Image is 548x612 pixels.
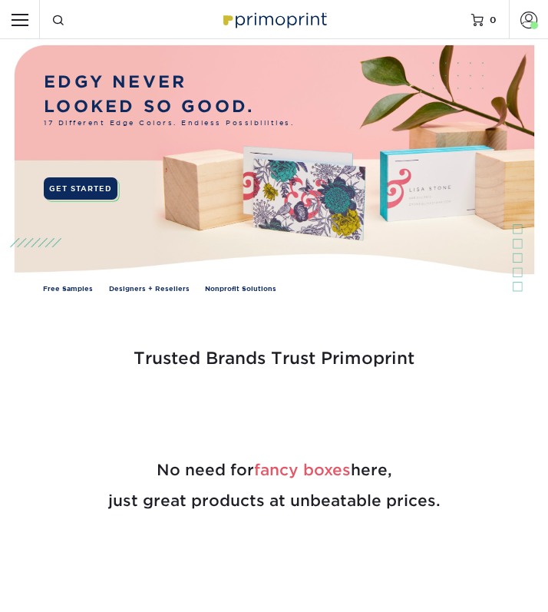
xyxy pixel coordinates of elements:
p: EDGY NEVER [44,69,294,94]
p: LOOKED SO GOOD. [44,94,294,118]
a: GET STARTED [44,177,117,199]
h2: No need for here, just great products at unbeatable prices. [12,418,536,553]
img: Mini [302,409,302,410]
h3: Trusted Brands Trust Primoprint [12,312,536,387]
img: Primoprint [219,7,330,31]
img: Goodwill [475,409,476,410]
a: Free Samples [43,284,93,294]
a: Nonprofit Solutions [205,284,276,294]
img: Google [215,409,216,410]
span: 0 [490,14,497,25]
span: 17 Different Edge Colors. Endless Possibilities. [44,118,294,128]
img: Freeform [119,409,120,410]
span: fancy boxes [254,461,351,479]
a: Designers + Resellers [109,284,190,294]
